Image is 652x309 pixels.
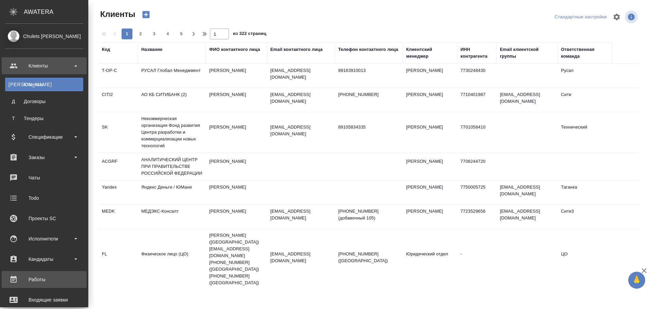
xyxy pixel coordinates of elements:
[141,46,162,53] div: Название
[162,28,173,39] button: 4
[270,67,331,81] p: [EMAIL_ADDRESS][DOMAIN_NAME]
[138,205,206,228] td: МЕДЭКС-Консалт
[206,229,267,290] td: [PERSON_NAME] ([GEOGRAPHIC_DATA]) [EMAIL_ADDRESS][DOMAIN_NAME] [PHONE_NUMBER] ([GEOGRAPHIC_DATA])...
[209,46,260,53] div: ФИО контактного лица
[8,81,80,88] div: Клиенты
[457,64,496,88] td: 7730248430
[2,291,87,308] a: Входящие заявки
[403,247,457,271] td: Юридический отдел
[403,120,457,144] td: [PERSON_NAME]
[457,155,496,178] td: 7708244720
[8,98,80,105] div: Договоры
[338,124,399,131] p: 89105834335
[138,153,206,180] td: АНАЛИТИЧЕСКИЙ ЦЕНТР ПРИ ПРАВИТЕЛЬСТВЕ РОССИЙСКОЙ ФЕДЕРАЦИИ
[558,247,612,271] td: ЦО
[553,12,609,22] div: split button
[8,115,80,122] div: Тендеры
[206,205,267,228] td: [PERSON_NAME]
[2,271,87,288] a: Работы
[98,88,138,112] td: CITI2
[496,88,558,112] td: [EMAIL_ADDRESS][DOMAIN_NAME]
[98,155,138,178] td: ACGRF
[558,64,612,88] td: Русал
[5,173,83,183] div: Чаты
[403,88,457,112] td: [PERSON_NAME]
[270,91,331,105] p: [EMAIL_ADDRESS][DOMAIN_NAME]
[496,205,558,228] td: [EMAIL_ADDRESS][DOMAIN_NAME]
[2,190,87,207] a: Todo
[5,234,83,244] div: Исполнители
[561,46,609,60] div: Ответственная команда
[457,205,496,228] td: 7723529656
[406,46,454,60] div: Клиентский менеджер
[558,88,612,112] td: Сити
[5,152,83,162] div: Заказы
[5,254,83,264] div: Кандидаты
[457,88,496,112] td: 7710401987
[5,132,83,142] div: Спецификации
[206,155,267,178] td: [PERSON_NAME]
[457,120,496,144] td: 7701058410
[2,169,87,186] a: Чаты
[5,295,83,305] div: Входящие заявки
[138,9,154,20] button: Создать
[176,31,187,37] span: 5
[98,247,138,271] td: FL
[500,46,554,60] div: Email клиентской группы
[5,78,83,91] a: [PERSON_NAME]Клиенты
[338,208,399,221] p: [PHONE_NUMBER] (добавочный 105)
[102,46,110,53] div: Код
[5,61,83,71] div: Клиенты
[138,247,206,271] td: Физическое лицо (ЦО)
[270,46,323,53] div: Email контактного лица
[5,274,83,285] div: Работы
[338,251,399,264] p: [PHONE_NUMBER] ([GEOGRAPHIC_DATA])
[5,95,83,108] a: ДДоговоры
[338,67,399,74] p: 89163910013
[403,205,457,228] td: [PERSON_NAME]
[98,9,135,20] span: Клиенты
[135,31,146,37] span: 2
[98,180,138,204] td: Yandex
[496,180,558,204] td: [EMAIL_ADDRESS][DOMAIN_NAME]
[558,120,612,144] td: Технический
[558,205,612,228] td: Сити3
[609,9,625,25] span: Настроить таблицу
[625,11,639,23] span: Посмотреть информацию
[628,272,645,289] button: 🙏
[558,180,612,204] td: Таганка
[138,112,206,153] td: Некоммерческая организация Фонд развития Центра разработки и коммерциализации новых технологий
[206,88,267,112] td: [PERSON_NAME]
[149,28,160,39] button: 3
[149,31,160,37] span: 3
[24,5,88,19] div: AWATERA
[138,180,206,204] td: Яндекс Деньги / ЮМани
[403,64,457,88] td: [PERSON_NAME]
[5,213,83,224] div: Проекты SC
[206,180,267,204] td: [PERSON_NAME]
[270,251,331,264] p: [EMAIL_ADDRESS][DOMAIN_NAME]
[338,91,399,98] p: [PHONE_NUMBER]
[206,120,267,144] td: [PERSON_NAME]
[5,33,83,40] div: Chulets [PERSON_NAME]
[98,120,138,144] td: SK
[176,28,187,39] button: 5
[98,64,138,88] td: T-OP-C
[138,88,206,112] td: АО КБ СИТИБАНК (2)
[338,46,398,53] div: Телефон контактного лица
[270,124,331,137] p: [EMAIL_ADDRESS][DOMAIN_NAME]
[138,64,206,88] td: РУСАЛ Глобал Менеджмент
[206,64,267,88] td: [PERSON_NAME]
[457,247,496,271] td: -
[233,30,266,39] span: из 322 страниц
[457,180,496,204] td: 7750005725
[460,46,493,60] div: ИНН контрагента
[162,31,173,37] span: 4
[135,28,146,39] button: 2
[631,273,642,287] span: 🙏
[270,208,331,221] p: [EMAIL_ADDRESS][DOMAIN_NAME]
[2,210,87,227] a: Проекты SC
[5,112,83,125] a: ТТендеры
[403,155,457,178] td: [PERSON_NAME]
[403,180,457,204] td: [PERSON_NAME]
